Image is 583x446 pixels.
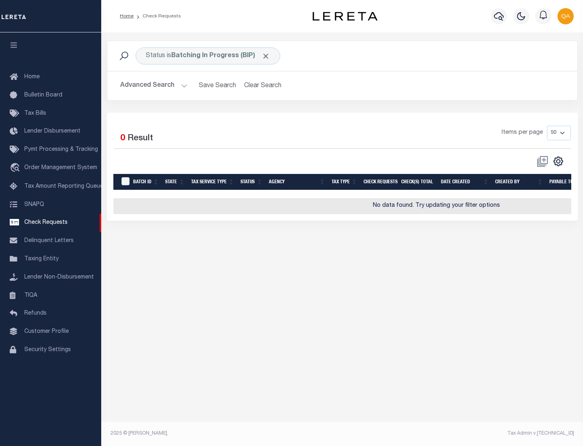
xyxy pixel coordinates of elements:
span: Check Requests [24,220,68,225]
label: Result [128,132,153,145]
th: Agency: activate to sort column ascending [266,174,328,191]
th: Date Created: activate to sort column ascending [438,174,492,191]
button: Advanced Search [120,78,187,94]
span: Tax Bills [24,111,46,116]
th: Tax Type: activate to sort column ascending [328,174,360,191]
span: Taxing Entity [24,256,59,262]
span: Click to Remove [262,52,270,60]
div: 2025 © [PERSON_NAME]. [104,430,343,437]
span: Home [24,74,40,80]
span: Pymt Processing & Tracking [24,147,98,152]
span: Customer Profile [24,329,69,334]
span: Bulletin Board [24,92,62,98]
th: Check Requests [360,174,398,191]
i: travel_explore [10,163,23,174]
span: TIQA [24,292,37,298]
span: Security Settings [24,347,71,353]
img: svg+xml;base64,PHN2ZyB4bWxucz0iaHR0cDovL3d3dy53My5vcmcvMjAwMC9zdmciIHBvaW50ZXItZXZlbnRzPSJub25lIi... [557,8,574,24]
th: Batch Id: activate to sort column ascending [130,174,162,191]
b: Batching In Progress (BIP) [171,53,270,59]
li: Check Requests [134,13,181,20]
span: 0 [120,134,125,143]
span: Refunds [24,311,47,316]
th: Created By: activate to sort column ascending [492,174,546,191]
span: Items per page [502,129,543,137]
div: Tax Admin v.[TECHNICAL_ID] [348,430,574,437]
span: SNAPQ [24,202,44,207]
th: State: activate to sort column ascending [162,174,188,191]
span: Lender Disbursement [24,129,81,134]
span: Tax Amount Reporting Queue [24,184,103,189]
span: Delinquent Letters [24,238,74,244]
th: Tax Service Type: activate to sort column ascending [188,174,237,191]
img: logo-dark.svg [313,12,377,21]
span: Order Management System [24,165,97,171]
button: Clear Search [241,78,285,94]
span: Lender Non-Disbursement [24,274,94,280]
th: Check(s) Total [398,174,438,191]
a: Home [120,14,134,19]
div: Status is [136,47,280,64]
button: Save Search [194,78,241,94]
th: Status: activate to sort column ascending [237,174,266,191]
